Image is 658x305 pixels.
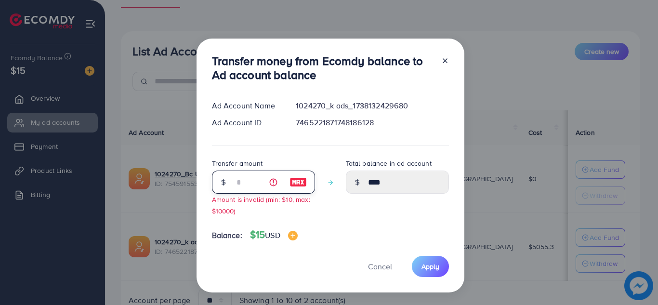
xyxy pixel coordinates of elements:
span: Cancel [368,261,392,272]
span: USD [265,230,280,240]
h4: $15 [250,229,298,241]
img: image [290,176,307,188]
button: Apply [412,256,449,277]
label: Total balance in ad account [346,159,432,168]
button: Cancel [356,256,404,277]
div: 1024270_k ads_1738132429680 [288,100,456,111]
label: Transfer amount [212,159,263,168]
span: Balance: [212,230,242,241]
div: 7465221871748186128 [288,117,456,128]
small: Amount is invalid (min: $10, max: $10000) [212,195,310,215]
h3: Transfer money from Ecomdy balance to Ad account balance [212,54,434,82]
div: Ad Account Name [204,100,289,111]
span: Apply [421,262,439,271]
img: image [288,231,298,240]
div: Ad Account ID [204,117,289,128]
